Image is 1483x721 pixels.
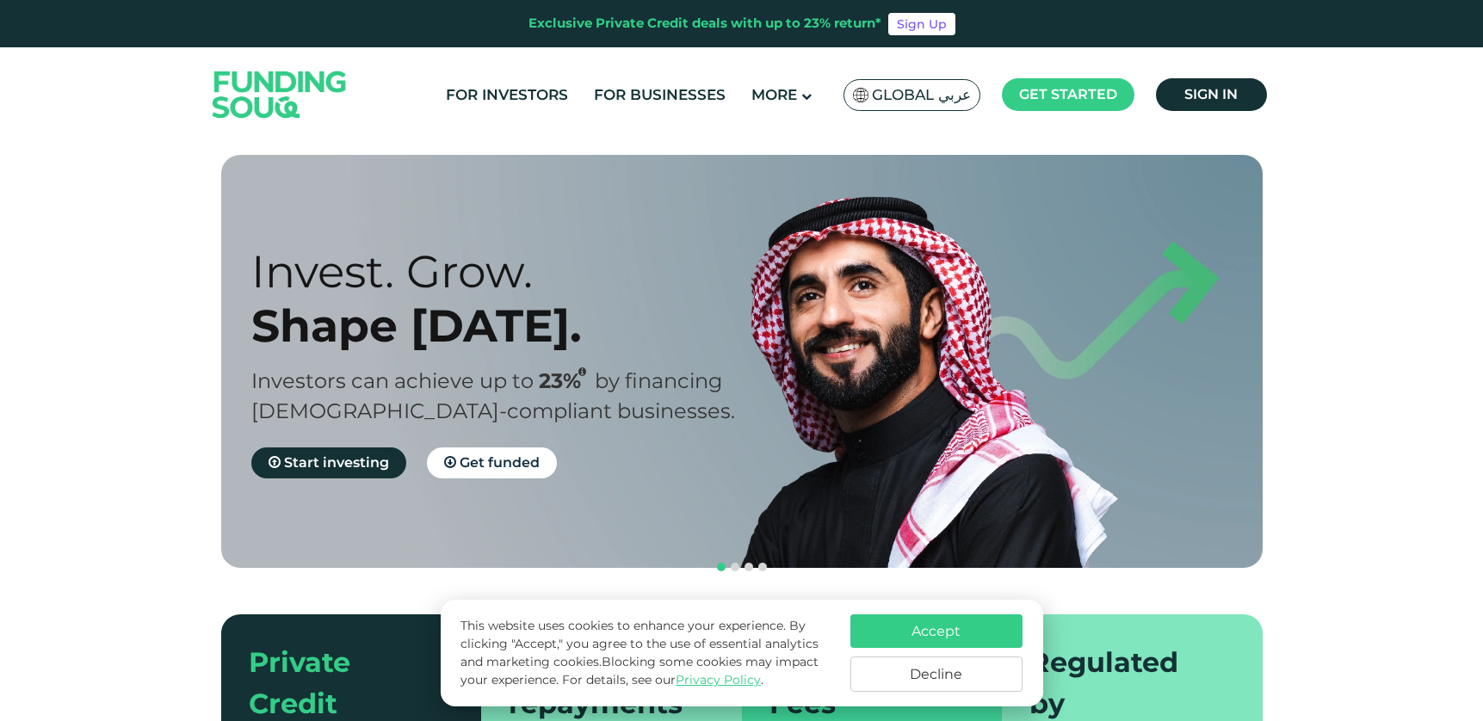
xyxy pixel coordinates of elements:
[756,560,769,574] button: navigation
[1156,78,1267,111] a: Sign in
[460,617,832,689] p: This website uses cookies to enhance your experience. By clicking "Accept," you agree to the use ...
[427,447,557,478] a: Get funded
[872,85,971,105] span: Global عربي
[728,560,742,574] button: navigation
[562,672,763,687] span: For details, see our .
[284,454,389,471] span: Start investing
[676,672,761,687] a: Privacy Policy
[853,88,868,102] img: SA Flag
[528,14,881,34] div: Exclusive Private Credit deals with up to 23% return*
[195,51,364,138] img: Logo
[1019,86,1117,102] span: Get started
[888,13,955,35] a: Sign Up
[850,656,1023,692] button: Decline
[251,368,534,393] span: Investors can achieve up to
[442,81,572,109] a: For Investors
[578,367,586,377] i: 23% IRR (expected) ~ 15% Net yield (expected)
[714,560,728,574] button: navigation
[460,454,540,471] span: Get funded
[850,614,1023,648] button: Accept
[590,81,730,109] a: For Businesses
[251,299,772,353] div: Shape [DATE].
[251,447,406,478] a: Start investing
[460,654,819,687] span: Blocking some cookies may impact your experience.
[251,244,772,299] div: Invest. Grow.
[751,86,797,103] span: More
[742,560,756,574] button: navigation
[1184,86,1238,102] span: Sign in
[539,368,595,393] span: 23%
